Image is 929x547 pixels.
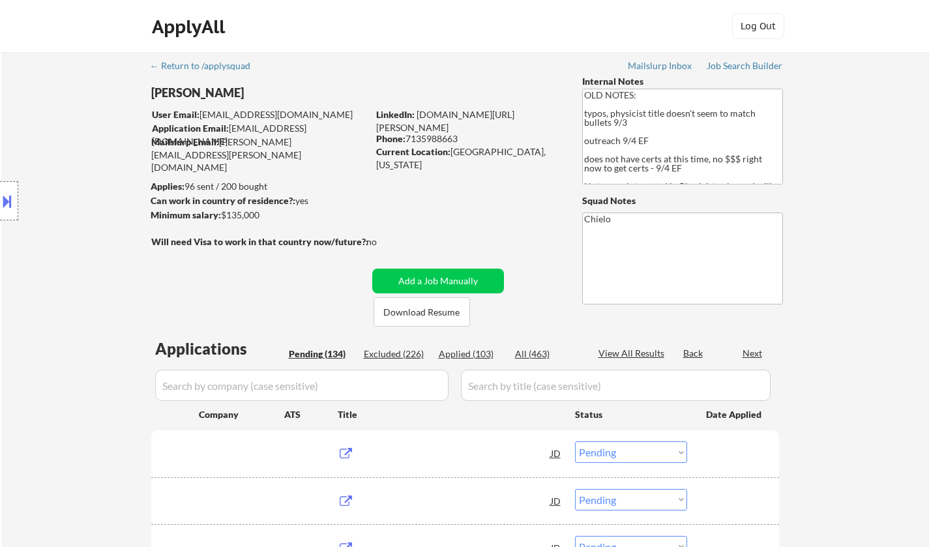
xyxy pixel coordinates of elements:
input: Search by company (case sensitive) [155,370,449,401]
div: Excluded (226) [364,347,429,361]
div: Status [575,402,687,426]
div: no [366,235,404,248]
a: [DOMAIN_NAME][URL][PERSON_NAME] [376,109,514,133]
div: [PERSON_NAME][EMAIL_ADDRESS][PERSON_NAME][DOMAIN_NAME] [151,136,368,174]
div: Company [199,408,284,421]
div: yes [151,194,364,207]
div: 96 sent / 200 bought [151,180,368,193]
div: [EMAIL_ADDRESS][DOMAIN_NAME] [152,108,368,121]
strong: Phone: [376,133,406,144]
div: Job Search Builder [707,61,783,70]
button: Download Resume [374,297,470,327]
div: Title [338,408,563,421]
div: [PERSON_NAME] [151,85,419,101]
div: Applications [155,341,284,357]
div: JD [550,441,563,465]
a: Mailslurp Inbox [628,61,693,74]
div: Squad Notes [582,194,783,207]
div: 7135988663 [376,132,561,145]
div: Applied (103) [439,347,504,361]
div: Next [743,347,763,360]
div: Date Applied [706,408,763,421]
div: Mailslurp Inbox [628,61,693,70]
strong: Current Location: [376,146,450,157]
div: Pending (134) [289,347,354,361]
div: ApplyAll [152,16,229,38]
button: Log Out [732,13,784,39]
a: ← Return to /applysquad [150,61,263,74]
div: [GEOGRAPHIC_DATA], [US_STATE] [376,145,561,171]
div: JD [550,489,563,512]
div: ATS [284,408,338,421]
div: View All Results [598,347,668,360]
div: Back [683,347,704,360]
a: Job Search Builder [707,61,783,74]
strong: Will need Visa to work in that country now/future?: [151,236,368,247]
div: Internal Notes [582,75,783,88]
div: [EMAIL_ADDRESS][DOMAIN_NAME] [152,122,368,147]
strong: LinkedIn: [376,109,415,120]
div: ← Return to /applysquad [150,61,263,70]
div: $135,000 [151,209,368,222]
button: Add a Job Manually [372,269,504,293]
input: Search by title (case sensitive) [461,370,771,401]
div: All (463) [515,347,580,361]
